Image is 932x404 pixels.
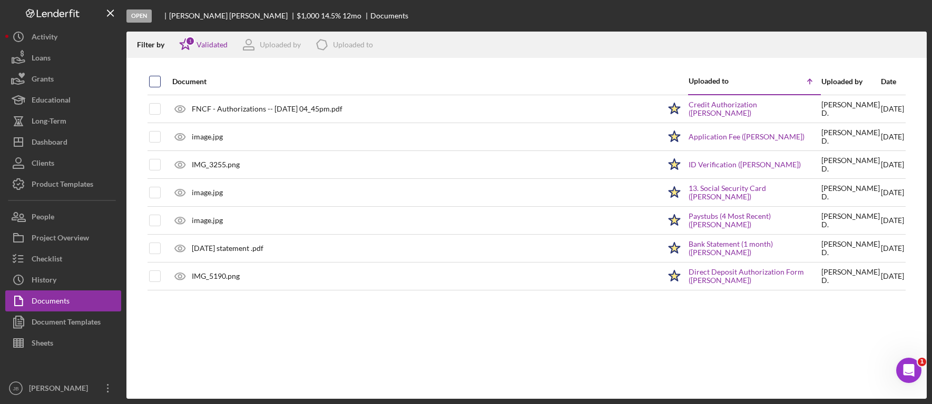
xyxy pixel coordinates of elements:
[192,272,240,280] div: IMG_5190.png
[881,235,904,261] div: [DATE]
[689,184,820,201] a: 13. Social Security Card ([PERSON_NAME])
[185,36,195,46] div: 1
[689,133,805,141] a: Application Fee ([PERSON_NAME])
[821,100,880,117] div: [PERSON_NAME] D .
[5,269,121,290] button: History
[321,12,341,20] div: 14.5 %
[192,188,223,197] div: image.jpg
[689,77,754,85] div: Uploaded to
[5,332,121,353] button: Sheets
[32,227,89,251] div: Project Overview
[689,100,820,117] a: Credit Authorization ([PERSON_NAME])
[5,248,121,269] button: Checklist
[5,227,121,248] button: Project Overview
[192,216,223,225] div: image.jpg
[821,77,880,86] div: Uploaded by
[689,268,820,285] a: Direct Deposit Authorization Form ([PERSON_NAME])
[197,41,228,49] div: Validated
[13,386,18,391] text: JB
[260,41,301,49] div: Uploaded by
[821,268,880,285] div: [PERSON_NAME] D .
[5,132,121,153] button: Dashboard
[5,290,121,311] button: Documents
[689,160,801,169] a: ID Verification ([PERSON_NAME])
[821,240,880,257] div: [PERSON_NAME] D .
[5,110,121,132] button: Long-Term
[32,311,101,335] div: Document Templates
[32,68,54,92] div: Grants
[32,269,56,293] div: History
[370,12,408,20] div: Documents
[32,89,71,113] div: Educational
[5,206,121,227] button: People
[32,47,51,71] div: Loans
[32,206,54,230] div: People
[137,41,172,49] div: Filter by
[26,378,95,401] div: [PERSON_NAME]
[5,378,121,399] button: JB[PERSON_NAME]
[5,153,121,174] button: Clients
[881,179,904,206] div: [DATE]
[821,184,880,201] div: [PERSON_NAME] D .
[896,358,921,383] iframe: Intercom live chat
[32,132,67,155] div: Dashboard
[192,105,342,113] div: FNCF - Authorizations -- [DATE] 04_45pm.pdf
[821,156,880,173] div: [PERSON_NAME] D .
[32,153,54,176] div: Clients
[32,26,57,50] div: Activity
[333,41,373,49] div: Uploaded to
[192,160,240,169] div: IMG_3255.png
[192,244,263,252] div: [DATE] statement .pdf
[297,11,319,20] span: $1,000
[32,174,93,197] div: Product Templates
[169,12,297,20] div: [PERSON_NAME] [PERSON_NAME]
[32,110,66,134] div: Long-Term
[881,263,904,289] div: [DATE]
[5,174,121,195] button: Product Templates
[5,311,121,332] button: Document Templates
[32,248,62,272] div: Checklist
[32,290,70,314] div: Documents
[192,133,223,141] div: image.jpg
[126,9,152,23] div: Open
[918,358,926,366] span: 1
[342,12,361,20] div: 12 mo
[172,77,660,86] div: Document
[32,332,53,356] div: Sheets
[689,240,820,257] a: Bank Statement (1 month) ([PERSON_NAME])
[5,89,121,110] button: Educational
[881,124,904,150] div: [DATE]
[881,77,904,86] div: Date
[881,207,904,234] div: [DATE]
[821,128,880,145] div: [PERSON_NAME] D .
[5,47,121,68] button: Loans
[5,26,121,47] button: Activity
[821,212,880,229] div: [PERSON_NAME] D .
[5,68,121,89] button: Grants
[881,151,904,178] div: [DATE]
[881,96,904,123] div: [DATE]
[689,212,820,229] a: Paystubs (4 Most Recent) ([PERSON_NAME])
